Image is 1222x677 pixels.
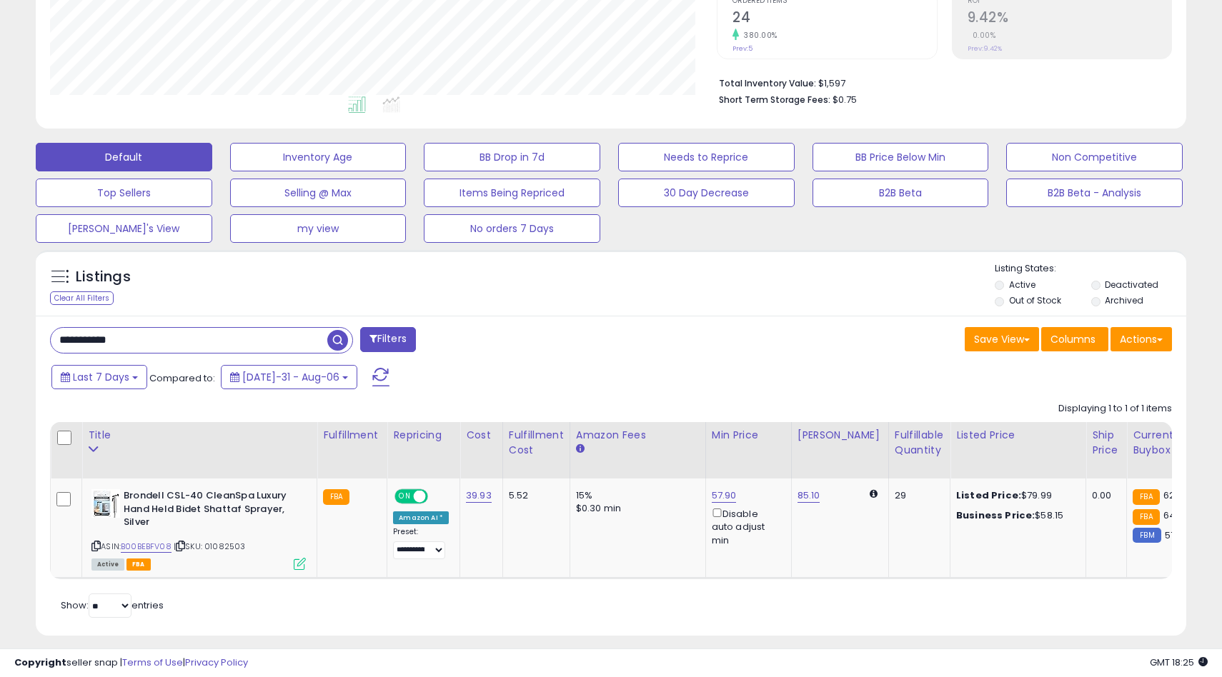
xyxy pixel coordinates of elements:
[51,365,147,389] button: Last 7 Days
[91,489,306,568] div: ASIN:
[149,371,215,385] span: Compared to:
[719,94,830,106] b: Short Term Storage Fees:
[798,428,883,443] div: [PERSON_NAME]
[1006,179,1183,207] button: B2B Beta - Analysis
[1006,143,1183,171] button: Non Competitive
[466,428,497,443] div: Cost
[576,443,585,456] small: Amazon Fees.
[1009,294,1061,306] label: Out of Stock
[618,143,795,171] button: Needs to Reprice
[424,214,600,243] button: No orders 7 Days
[719,74,1161,91] li: $1,597
[221,365,357,389] button: [DATE]-31 - Aug-06
[185,656,248,669] a: Privacy Policy
[1133,428,1206,458] div: Current Buybox Price
[36,214,212,243] button: [PERSON_NAME]'s View
[1111,327,1172,351] button: Actions
[1163,488,1189,502] span: 62.32
[230,143,407,171] button: Inventory Age
[424,143,600,171] button: BB Drop in 7d
[424,179,600,207] button: Items Being Repriced
[122,656,183,669] a: Terms of Use
[91,558,124,571] span: All listings currently available for purchase on Amazon
[895,489,939,502] div: 29
[1133,509,1159,525] small: FBA
[968,44,1002,53] small: Prev: 9.42%
[618,179,795,207] button: 30 Day Decrease
[360,327,416,352] button: Filters
[121,541,172,553] a: B00BEBFV08
[1092,489,1116,502] div: 0.00
[1133,528,1161,543] small: FBM
[323,489,349,505] small: FBA
[509,428,564,458] div: Fulfillment Cost
[712,488,737,503] a: 57.90
[230,179,407,207] button: Selling @ Max
[956,508,1035,522] b: Business Price:
[1150,656,1208,669] span: 2025-08-14 18:25 GMT
[396,491,414,503] span: ON
[1105,279,1158,291] label: Deactivated
[719,77,816,89] b: Total Inventory Value:
[956,509,1075,522] div: $58.15
[91,489,120,518] img: 51CoI1si2fL._SL40_.jpg
[73,370,129,384] span: Last 7 Days
[36,143,212,171] button: Default
[1009,279,1035,291] label: Active
[995,262,1186,276] p: Listing States:
[1163,508,1190,522] span: 64.39
[50,291,114,305] div: Clear All Filters
[576,502,695,515] div: $0.30 min
[813,143,989,171] button: BB Price Below Min
[732,9,936,29] h2: 24
[739,30,778,41] small: 380.00%
[833,93,857,106] span: $0.75
[813,179,989,207] button: B2B Beta
[14,656,66,669] strong: Copyright
[61,598,164,612] span: Show: entries
[393,428,454,443] div: Repricing
[576,489,695,502] div: 15%
[88,428,311,443] div: Title
[509,489,559,502] div: 5.52
[965,327,1039,351] button: Save View
[576,428,700,443] div: Amazon Fees
[1050,332,1096,346] span: Columns
[1165,528,1191,542] span: 57.84
[1105,294,1143,306] label: Archived
[712,506,780,547] div: Disable auto adjust min
[1041,327,1108,351] button: Columns
[712,428,785,443] div: Min Price
[124,489,297,533] b: Brondell CSL-40 CleanSpa Luxury Hand Held Bidet Shattaf Sprayer, Silver
[956,428,1080,443] div: Listed Price
[393,511,449,524] div: Amazon AI *
[956,489,1075,502] div: $79.99
[36,179,212,207] button: Top Sellers
[14,656,248,670] div: seller snap | |
[242,370,339,384] span: [DATE]-31 - Aug-06
[230,214,407,243] button: my view
[393,527,449,559] div: Preset:
[426,491,449,503] span: OFF
[126,558,151,571] span: FBA
[968,9,1171,29] h2: 9.42%
[1092,428,1121,458] div: Ship Price
[798,488,820,503] a: 85.10
[895,428,944,458] div: Fulfillable Quantity
[968,30,996,41] small: 0.00%
[1058,402,1172,416] div: Displaying 1 to 1 of 1 items
[466,488,492,503] a: 39.93
[1133,489,1159,505] small: FBA
[76,267,131,287] h5: Listings
[174,541,246,552] span: | SKU: 01082503
[956,488,1021,502] b: Listed Price:
[732,44,752,53] small: Prev: 5
[323,428,381,443] div: Fulfillment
